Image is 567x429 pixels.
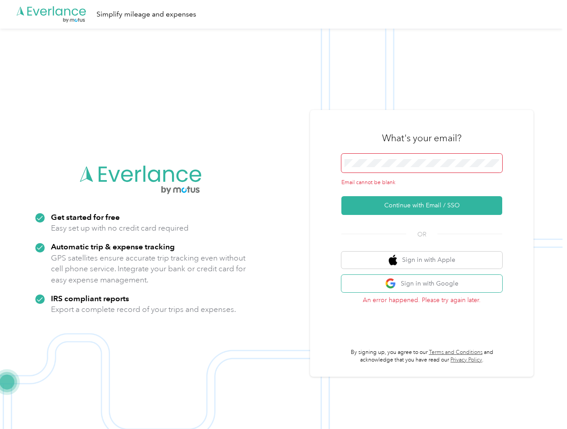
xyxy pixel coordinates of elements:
[341,295,502,305] p: An error happened. Please try again later.
[385,278,396,289] img: google logo
[341,252,502,269] button: apple logoSign in with Apple
[341,196,502,215] button: Continue with Email / SSO
[51,212,120,222] strong: Get started for free
[51,223,189,234] p: Easy set up with no credit card required
[97,9,196,20] div: Simplify mileage and expenses
[51,252,246,286] p: GPS satellites ensure accurate trip tracking even without cell phone service. Integrate your bank...
[382,132,462,144] h3: What's your email?
[341,349,502,364] p: By signing up, you agree to our and acknowledge that you have read our .
[341,179,502,187] div: Email cannot be blank
[406,230,437,239] span: OR
[341,275,502,292] button: google logoSign in with Google
[51,294,129,303] strong: IRS compliant reports
[389,255,398,266] img: apple logo
[429,349,483,356] a: Terms and Conditions
[450,357,482,363] a: Privacy Policy
[51,304,236,315] p: Export a complete record of your trips and expenses.
[51,242,175,251] strong: Automatic trip & expense tracking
